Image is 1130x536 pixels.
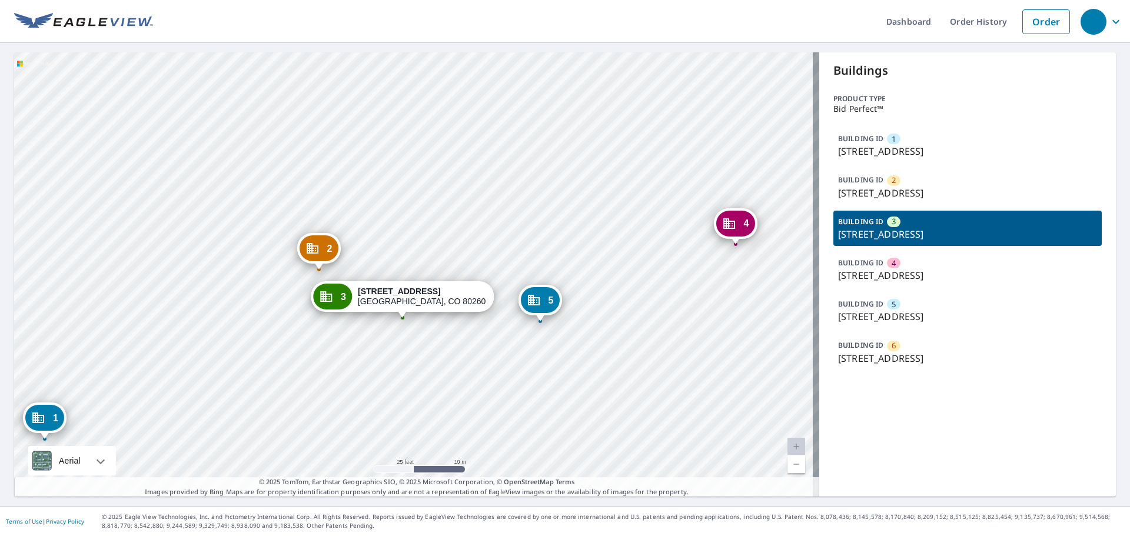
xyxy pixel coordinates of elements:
span: 5 [549,296,554,305]
p: | [6,518,84,525]
a: Current Level 20, Zoom In Disabled [787,438,805,455]
a: Current Level 20, Zoom Out [787,455,805,473]
img: EV Logo [14,13,153,31]
p: BUILDING ID [838,299,883,309]
strong: [STREET_ADDRESS] [358,287,441,296]
a: Terms [556,477,575,486]
p: BUILDING ID [838,134,883,144]
span: 4 [744,219,749,228]
a: Order [1022,9,1070,34]
p: [STREET_ADDRESS] [838,144,1097,158]
p: BUILDING ID [838,175,883,185]
div: Dropped pin, building 5, Commercial property, 8444 Pecos St Denver, CO 80260 [519,285,562,321]
span: 5 [892,299,896,310]
div: [GEOGRAPHIC_DATA], CO 80260 [358,287,486,307]
p: Buildings [833,62,1102,79]
div: Dropped pin, building 3, Commercial property, 8444 Pecos St Denver, CO 80260 [311,281,494,318]
p: [STREET_ADDRESS] [838,351,1097,365]
p: BUILDING ID [838,258,883,268]
p: [STREET_ADDRESS] [838,309,1097,324]
span: © 2025 TomTom, Earthstar Geographics SIO, © 2025 Microsoft Corporation, © [259,477,575,487]
span: 3 [341,292,346,301]
span: 6 [892,340,896,351]
a: Privacy Policy [46,517,84,525]
p: © 2025 Eagle View Technologies, Inc. and Pictometry International Corp. All Rights Reserved. Repo... [102,512,1124,530]
p: BUILDING ID [838,340,883,350]
div: Aerial [28,446,116,475]
a: OpenStreetMap [504,477,553,486]
span: 1 [53,414,58,422]
span: 4 [892,258,896,269]
div: Aerial [55,446,84,475]
p: Product type [833,94,1102,104]
p: Images provided by Bing Maps are for property identification purposes only and are not a represen... [14,477,819,497]
p: [STREET_ADDRESS] [838,227,1097,241]
span: 3 [892,216,896,227]
div: Dropped pin, building 2, Commercial property, 8444 Pecos St Denver, CO 80260 [297,233,341,269]
div: Dropped pin, building 1, Commercial property, 8444 Pecos St Denver, CO 80260 [23,402,67,439]
span: 2 [892,175,896,186]
p: [STREET_ADDRESS] [838,268,1097,282]
p: BUILDING ID [838,217,883,227]
span: 1 [892,134,896,145]
a: Terms of Use [6,517,42,525]
p: [STREET_ADDRESS] [838,186,1097,200]
p: Bid Perfect™ [833,104,1102,114]
div: Dropped pin, building 4, Commercial property, 8444 Pecos St Denver, CO 80260 [714,208,757,245]
span: 2 [327,244,333,253]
